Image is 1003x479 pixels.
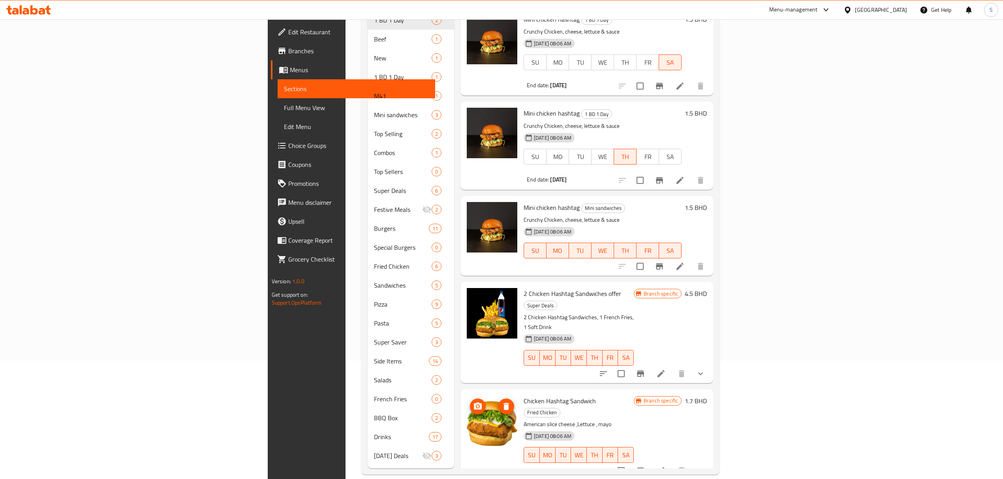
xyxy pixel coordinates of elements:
div: Drinks17 [368,427,454,446]
h6: 1.5 BHD [685,202,707,213]
p: Crunchy Chicken, cheese, lettuce & sauce [524,27,682,37]
button: FR [637,243,659,258]
div: items [432,375,441,385]
button: SA [659,243,682,258]
div: Top Sellers [374,167,432,176]
span: Select to update [632,258,648,275]
span: Select to update [632,78,648,94]
div: items [432,129,441,138]
span: Super Deals [374,186,432,195]
div: 1 BD 1 Day2 [368,11,454,30]
a: Coverage Report [271,231,435,250]
div: [DATE] Deals3 [368,446,454,465]
div: Beef1 [368,30,454,49]
button: TU [556,447,571,463]
span: Coverage Report [288,236,429,245]
span: Select to update [613,365,629,382]
span: 1 BD 1 Day [582,110,612,119]
div: 1 BD 1 Day [581,15,612,25]
span: TU [559,449,568,461]
button: TH [614,243,637,258]
a: Menu disclaimer [271,193,435,212]
button: MO [546,149,569,165]
a: Edit menu item [675,176,685,185]
span: 2 [432,376,441,384]
span: Beef [374,34,432,44]
span: MO [550,245,566,256]
span: End date: [527,80,549,90]
button: SU [524,149,547,165]
span: SA [662,245,678,256]
span: Upsell [288,217,429,226]
span: End date: [527,174,549,185]
span: New [374,53,432,63]
button: TH [614,54,637,70]
button: sort-choices [594,364,613,383]
span: SU [527,151,543,163]
span: M41 [374,91,432,101]
b: [DATE] [550,174,567,185]
span: BBQ Box [374,413,432,423]
a: Sections [278,79,435,98]
button: TH [587,350,603,366]
span: Sections [284,84,429,94]
span: 6 [432,187,441,195]
div: M411 [368,86,454,105]
svg: Show Choices [696,466,705,475]
button: MO [547,243,569,258]
div: Burgers11 [368,219,454,238]
button: delete [691,171,710,190]
div: items [429,224,441,233]
span: 1 BD 1 Day [582,15,612,24]
div: Fried Chicken [374,262,432,271]
button: SU [524,350,540,366]
span: MO [550,151,566,163]
button: TH [614,149,637,165]
span: [DATE] 08:06 AM [531,432,575,440]
span: TH [617,245,633,256]
span: MO [550,57,566,68]
button: TU [569,243,592,258]
h6: 1.7 BHD [685,395,707,406]
span: 6 [432,263,441,270]
div: items [432,53,441,63]
div: items [432,413,441,423]
span: Mini chicken hashtag [524,202,580,213]
div: items [432,91,441,101]
a: Choice Groups [271,136,435,155]
div: 1 BD 1 Day [581,109,612,119]
h6: 1.5 BHD [685,108,707,119]
span: Coupons [288,160,429,169]
button: SA [618,350,634,366]
span: Burgers [374,224,428,233]
span: Sandwiches [374,281,432,290]
button: WE [571,350,587,366]
span: Super Deals [524,301,557,310]
p: 2 Chicken Hashtag Sandwiches, 1 French Fries, 1 Soft Drink [524,312,634,332]
div: National Day Deals [374,451,422,460]
a: Promotions [271,174,435,193]
div: [GEOGRAPHIC_DATA] [855,6,907,14]
span: 0 [432,168,441,176]
button: FR [603,350,618,366]
span: 2 [432,414,441,422]
span: Choice Groups [288,141,429,150]
button: MO [540,447,556,463]
span: SU [527,57,543,68]
span: Edit Restaurant [288,27,429,37]
button: FR [603,447,618,463]
svg: Inactive section [422,451,432,460]
div: Menu-management [769,5,818,15]
span: TH [617,57,633,68]
div: French Fries0 [368,389,454,408]
span: 17 [429,433,441,441]
button: show more [691,364,710,383]
a: Full Menu View [278,98,435,117]
svg: Inactive section [422,205,432,214]
span: SU [527,245,543,256]
div: Super Saver [374,337,432,347]
button: WE [591,54,614,70]
a: Edit menu item [656,369,666,378]
span: 2 [432,130,441,138]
